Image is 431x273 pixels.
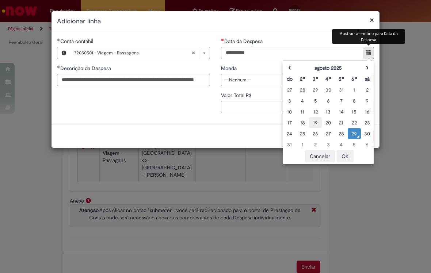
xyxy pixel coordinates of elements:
[322,73,335,84] th: Quarta-feira
[283,60,374,165] div: Escolher data
[224,74,359,86] span: -- Nenhum --
[57,74,210,86] input: Descrição da Despesa
[363,119,372,126] div: 23 August 2025 Saturday
[188,47,199,59] abbr: Limpar campo Conta contábil
[324,97,333,104] div: 06 August 2025 Wednesday
[350,141,359,148] div: 05 September 2025 Friday
[296,62,361,73] th: agosto 2025. Alternar mês
[332,29,405,44] div: Mostrar calendário para Data da Despesa
[335,73,348,84] th: Quinta-feira
[285,130,294,137] div: 24 August 2025 Sunday
[311,130,320,137] div: 26 August 2025 Tuesday
[363,130,372,137] div: 30 August 2025 Saturday
[285,97,294,104] div: 03 August 2025 Sunday
[311,86,320,93] div: 29 July 2025 Tuesday
[337,86,346,93] div: 31 July 2025 Thursday
[298,119,307,126] div: 18 August 2025 Monday
[298,86,307,93] div: 28 July 2025 Monday
[283,62,296,73] th: Mês anterior
[363,47,374,59] button: Mostrar calendário para Data da Despesa
[350,108,359,115] div: 15 August 2025 Friday
[350,86,359,93] div: 01 August 2025 Friday
[221,38,224,41] span: Necessários
[298,108,307,115] div: 11 August 2025 Monday
[57,38,60,41] span: Obrigatório Preenchido
[348,73,361,84] th: Sexta-feira
[298,141,307,148] div: 01 September 2025 Monday
[285,108,294,115] div: 10 August 2025 Sunday
[324,86,333,93] div: 30 July 2025 Wednesday
[283,73,296,84] th: Domingo
[337,108,346,115] div: 14 August 2025 Thursday
[285,86,294,93] div: 27 July 2025 Sunday
[370,16,374,24] button: Fechar modal
[57,47,70,59] button: Conta contábil, Visualizar este registro 72050501 - Viagem - Passagens
[298,97,307,104] div: 04 August 2025 Monday
[221,92,253,99] span: Valor Total R$
[337,130,346,137] div: 28 August 2025 Thursday
[350,119,359,126] div: 22 August 2025 Friday
[74,47,191,59] span: 72050501 - Viagem - Passagens
[311,141,320,148] div: 02 September 2025 Tuesday
[221,47,363,59] input: Data da Despesa
[350,130,359,137] div: O seletor de data foi aberto.29 August 2025 Friday
[324,130,333,137] div: 27 August 2025 Wednesday
[311,97,320,104] div: 05 August 2025 Tuesday
[285,119,294,126] div: 17 August 2025 Sunday
[221,65,238,72] span: Moeda
[60,65,112,72] span: Descrição da Despesa
[305,150,335,162] button: Cancelar
[363,108,372,115] div: 16 August 2025 Saturday
[57,65,60,68] span: Obrigatório Preenchido
[311,119,320,126] div: 19 August 2025 Tuesday
[363,97,372,104] div: 09 August 2025 Saturday
[285,141,294,148] div: 31 August 2025 Sunday
[337,141,346,148] div: 04 September 2025 Thursday
[337,150,354,162] button: OK
[60,38,95,45] span: Necessários - Conta contábil
[221,101,374,113] input: Valor Total R$
[337,119,346,126] div: 21 August 2025 Thursday
[350,97,359,104] div: 08 August 2025 Friday
[70,47,210,59] a: 72050501 - Viagem - PassagensLimpar campo Conta contábil
[337,97,346,104] div: 07 August 2025 Thursday
[363,86,372,93] div: 02 August 2025 Saturday
[224,38,264,45] span: Data da Despesa
[361,62,374,73] th: Próximo mês
[298,130,307,137] div: 25 August 2025 Monday
[57,17,374,26] h2: Adicionar linha
[311,108,320,115] div: 12 August 2025 Tuesday
[309,73,322,84] th: Terça-feira
[363,141,372,148] div: 06 September 2025 Saturday
[324,108,333,115] div: 13 August 2025 Wednesday
[361,73,374,84] th: Sábado
[324,141,333,148] div: 03 September 2025 Wednesday
[324,119,333,126] div: 20 August 2025 Wednesday
[296,73,309,84] th: Segunda-feira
